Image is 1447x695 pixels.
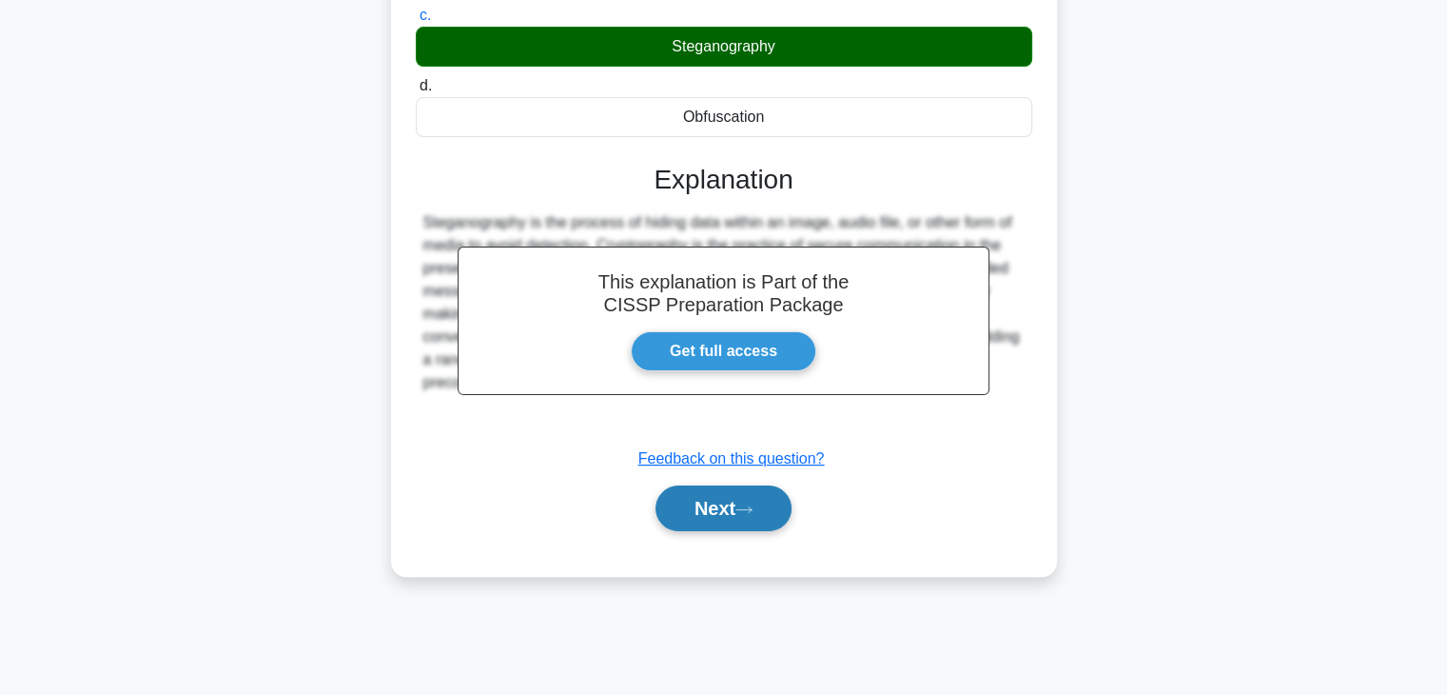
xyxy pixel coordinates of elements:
span: d. [420,77,432,93]
div: Steganography [416,27,1032,67]
button: Next [655,486,792,531]
span: c. [420,7,431,23]
a: Get full access [631,331,816,371]
h3: Explanation [427,164,1021,196]
a: Feedback on this question? [638,450,825,467]
div: Obfuscation [416,97,1032,137]
div: Steganography is the process of hiding data within an image, audio file, or other form of media t... [423,211,1025,394]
